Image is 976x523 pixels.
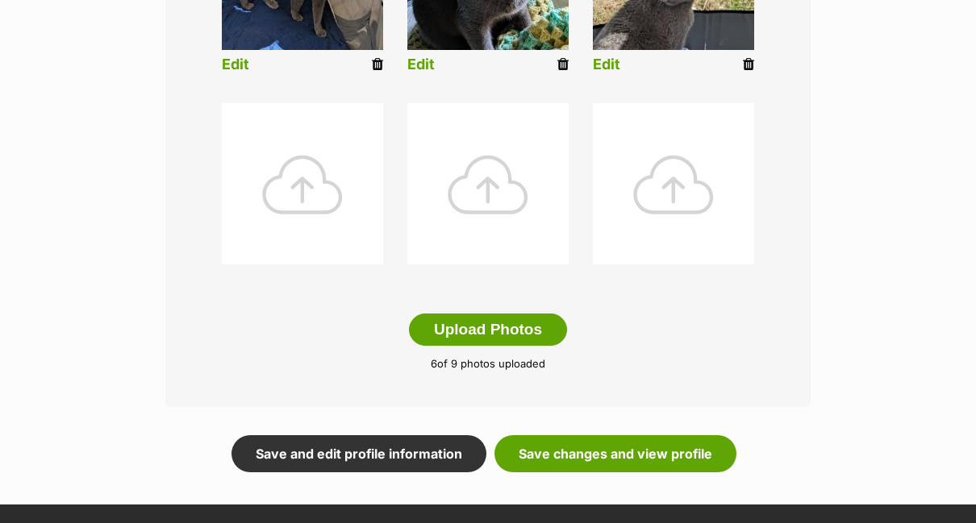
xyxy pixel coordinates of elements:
a: Edit [593,56,620,73]
a: Save and edit profile information [231,435,486,472]
p: of 9 photos uploaded [190,356,786,372]
span: 6 [431,357,437,370]
button: Upload Photos [409,313,567,346]
a: Edit [222,56,249,73]
a: Save changes and view profile [494,435,736,472]
a: Edit [407,56,435,73]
